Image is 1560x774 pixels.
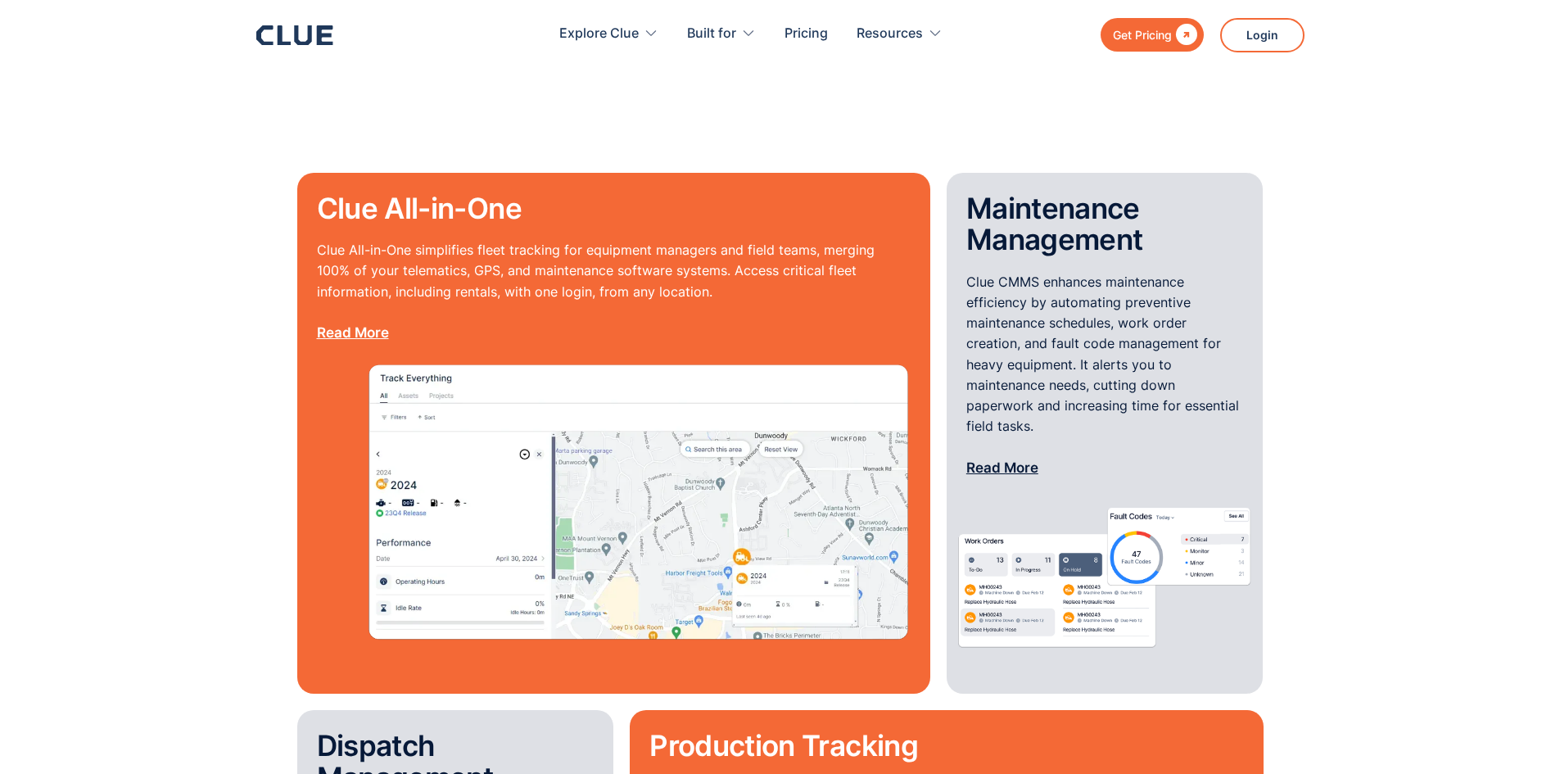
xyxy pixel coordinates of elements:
[687,8,736,60] div: Built for
[857,8,943,60] div: Resources
[966,272,1244,478] p: Clue CMMS enhances maintenance efficiency by automating preventive maintenance schedules, work or...
[857,8,923,60] div: Resources
[785,8,828,60] a: Pricing
[966,192,1244,256] h2: Maintenance Management
[317,240,911,343] p: Clue All-in-One simplifies fleet tracking for equipment managers and field teams, merging 100% of...
[649,730,1243,762] h2: Production Tracking
[559,8,658,60] div: Explore Clue
[317,324,389,341] a: Read More
[1101,18,1204,52] a: Get Pricing
[966,459,1038,476] a: Read More
[687,8,756,60] div: Built for
[1172,25,1197,45] div: 
[1220,18,1305,52] a: Login
[366,364,911,642] img: asset tracking image
[1113,25,1172,45] div: Get Pricing
[559,8,639,60] div: Explore Clue
[1265,545,1560,774] iframe: Chat Widget
[317,192,911,224] h2: Clue All-in-One
[955,499,1255,654] img: word order managemet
